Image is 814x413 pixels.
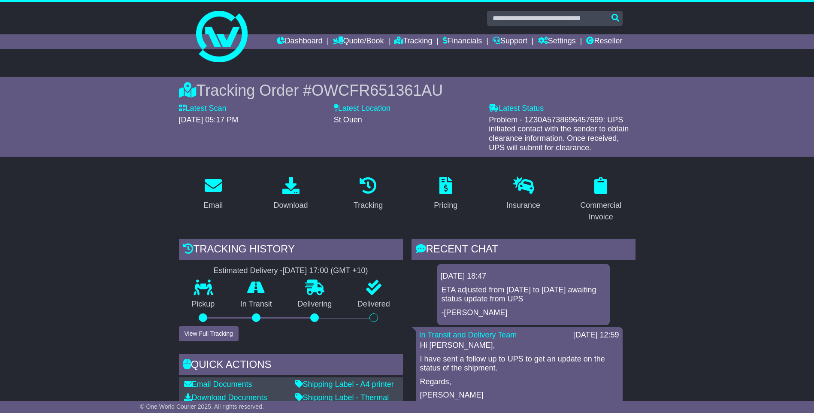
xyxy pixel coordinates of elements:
a: Insurance [501,174,546,214]
div: Download [273,200,308,211]
div: Insurance [506,200,540,211]
div: Pricing [434,200,457,211]
a: Tracking [348,174,388,214]
label: Latest Status [489,104,544,113]
a: Download Documents [184,393,267,402]
p: Delivering [285,300,345,309]
div: Estimated Delivery - [179,266,403,276]
p: Hi [PERSON_NAME], [420,341,618,350]
div: Email [203,200,223,211]
a: Shipping Label - A4 printer [295,380,394,389]
a: Reseller [586,34,622,49]
div: [DATE] 12:59 [573,331,619,340]
button: View Full Tracking [179,326,239,341]
div: Tracking history [179,239,403,262]
div: Commercial Invoice [572,200,630,223]
a: Settings [538,34,576,49]
span: Problem - 1Z30A5738696457699: UPS initiated contact with the sender to obtain clearance informati... [489,115,629,152]
a: Dashboard [277,34,323,49]
div: [DATE] 18:47 [441,272,606,281]
span: © One World Courier 2025. All rights reserved. [140,403,264,410]
div: [DATE] 17:00 (GMT +10) [283,266,368,276]
p: ETA adjusted from [DATE] to [DATE] awaiting status update from UPS [442,285,605,304]
p: Pickup [179,300,228,309]
a: Download [268,174,313,214]
a: Tracking [394,34,432,49]
span: [DATE] 05:17 PM [179,115,239,124]
a: Pricing [428,174,463,214]
a: Financials [443,34,482,49]
div: RECENT CHAT [412,239,635,262]
a: Email Documents [184,380,252,389]
a: Quote/Book [333,34,384,49]
p: Delivered [345,300,403,309]
p: -[PERSON_NAME] [442,308,605,318]
p: Regards, [420,377,618,387]
div: Tracking Order # [179,81,635,100]
label: Latest Scan [179,104,227,113]
a: Commercial Invoice [566,174,635,226]
p: I have sent a follow up to UPS to get an update on the status of the shipment. [420,355,618,373]
p: In Transit [227,300,285,309]
span: OWCFR651361AU [312,82,443,99]
a: Email [198,174,228,214]
div: Quick Actions [179,354,403,377]
a: Support [493,34,527,49]
span: St Ouen [334,115,362,124]
a: In Transit and Delivery Team [419,331,517,339]
a: Shipping Label - Thermal printer [295,393,389,411]
p: [PERSON_NAME] [420,391,618,400]
label: Latest Location [334,104,390,113]
div: Tracking [354,200,383,211]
